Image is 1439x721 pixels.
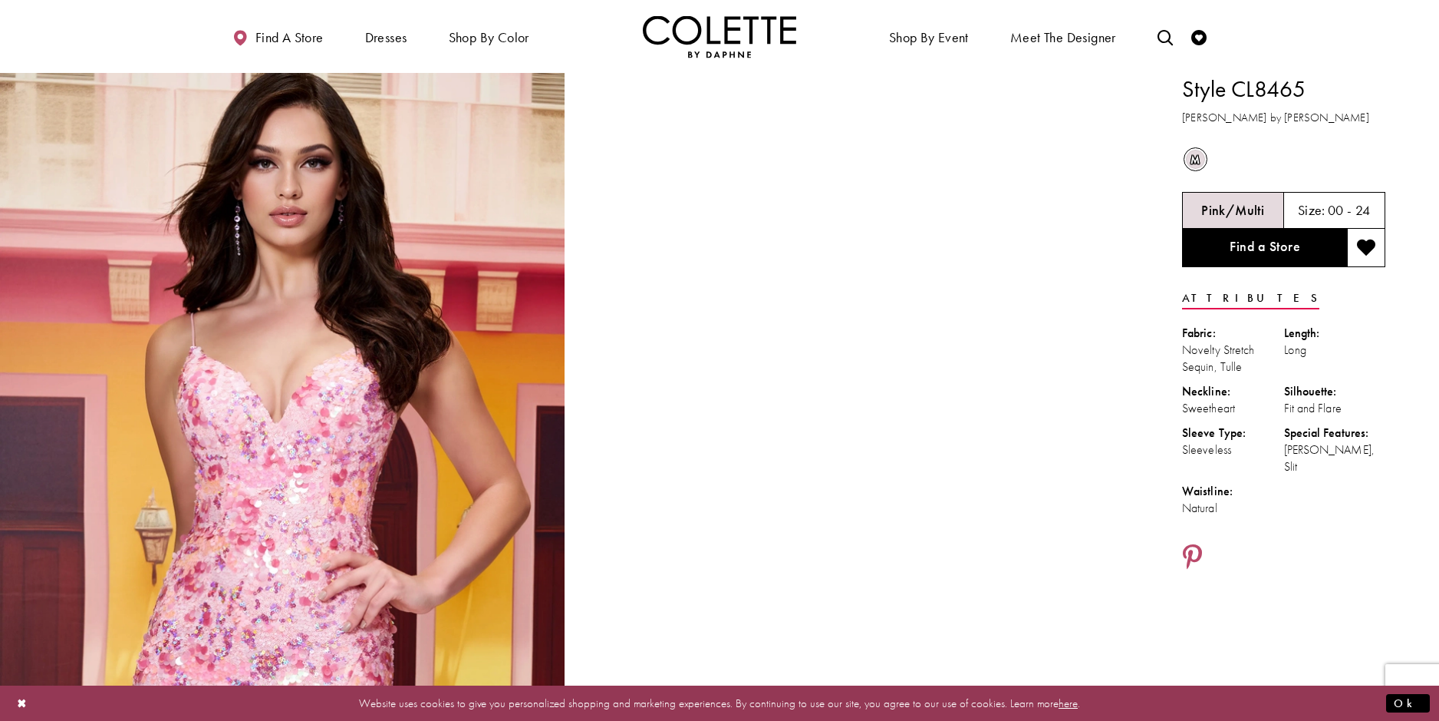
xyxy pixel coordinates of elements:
[1182,325,1284,342] div: Fabric:
[1284,400,1386,417] div: Fit and Flare
[572,73,1137,356] video: Style CL8465 Colette by Daphne #1 autoplay loop mute video
[1182,146,1209,173] div: Pink/Multi
[1298,201,1325,219] span: Size:
[1154,15,1177,58] a: Toggle search
[1059,695,1078,710] a: here
[1006,15,1120,58] a: Meet the designer
[1328,203,1371,218] h5: 00 - 24
[1284,342,1386,359] div: Long
[1182,109,1385,127] h3: [PERSON_NAME] by [PERSON_NAME]
[1010,30,1116,45] span: Meet the designer
[1182,145,1385,174] div: Product color controls state depends on size chosen
[1284,442,1386,475] div: [PERSON_NAME], Slit
[1182,483,1284,500] div: Waistline:
[9,690,35,716] button: Close Dialog
[1347,229,1385,267] button: Add to wishlist
[1284,383,1386,400] div: Silhouette:
[1386,693,1430,713] button: Submit Dialog
[1182,400,1284,417] div: Sweetheart
[1284,425,1386,442] div: Special Features:
[885,15,973,58] span: Shop By Event
[445,15,533,58] span: Shop by color
[229,15,327,58] a: Find a store
[1187,15,1210,58] a: Check Wishlist
[1182,342,1284,375] div: Novelty Stretch Sequin, Tulle
[1182,500,1284,517] div: Natural
[361,15,411,58] span: Dresses
[643,15,796,58] a: Visit Home Page
[1182,229,1347,267] a: Find a Store
[255,30,324,45] span: Find a store
[1201,203,1264,218] h5: Chosen color
[643,15,796,58] img: Colette by Daphne
[1182,425,1284,442] div: Sleeve Type:
[1284,325,1386,342] div: Length:
[1182,383,1284,400] div: Neckline:
[449,30,529,45] span: Shop by color
[889,30,969,45] span: Shop By Event
[1182,544,1203,573] a: Share using Pinterest - Opens in new tab
[365,30,407,45] span: Dresses
[110,693,1329,713] p: Website uses cookies to give you personalized shopping and marketing experiences. By continuing t...
[1182,73,1385,105] h1: Style CL8465
[1182,287,1319,309] a: Attributes
[1182,442,1284,458] div: Sleeveless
